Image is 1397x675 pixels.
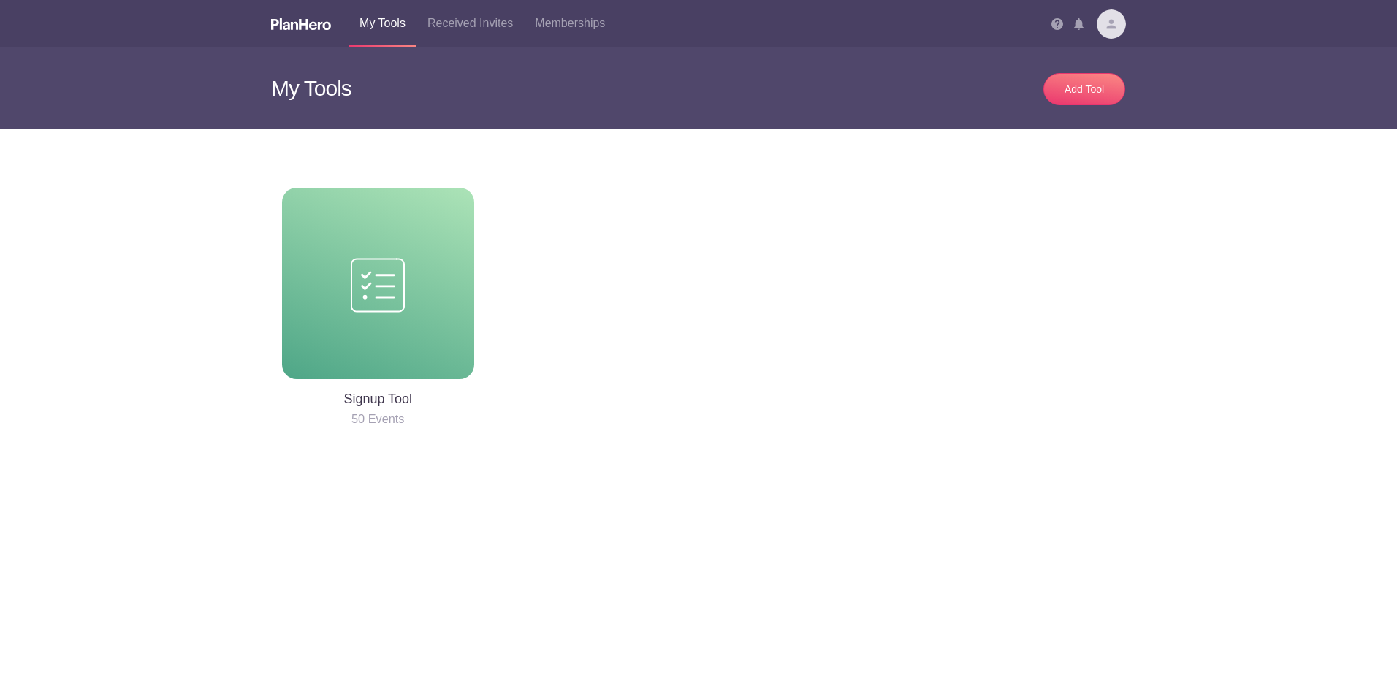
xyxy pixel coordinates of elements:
h4: 50 Events [282,410,474,427]
img: Notifications [1074,18,1084,30]
img: Logo white planhero [271,18,331,30]
a: Add Tool [1043,73,1125,105]
h3: My Tools [271,47,688,129]
img: Help icon [1051,18,1063,30]
h2: Signup Tool [282,388,474,410]
div: Add Tool [1059,82,1110,96]
img: Signup tool big [351,254,405,313]
img: Davatar [1097,9,1126,39]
